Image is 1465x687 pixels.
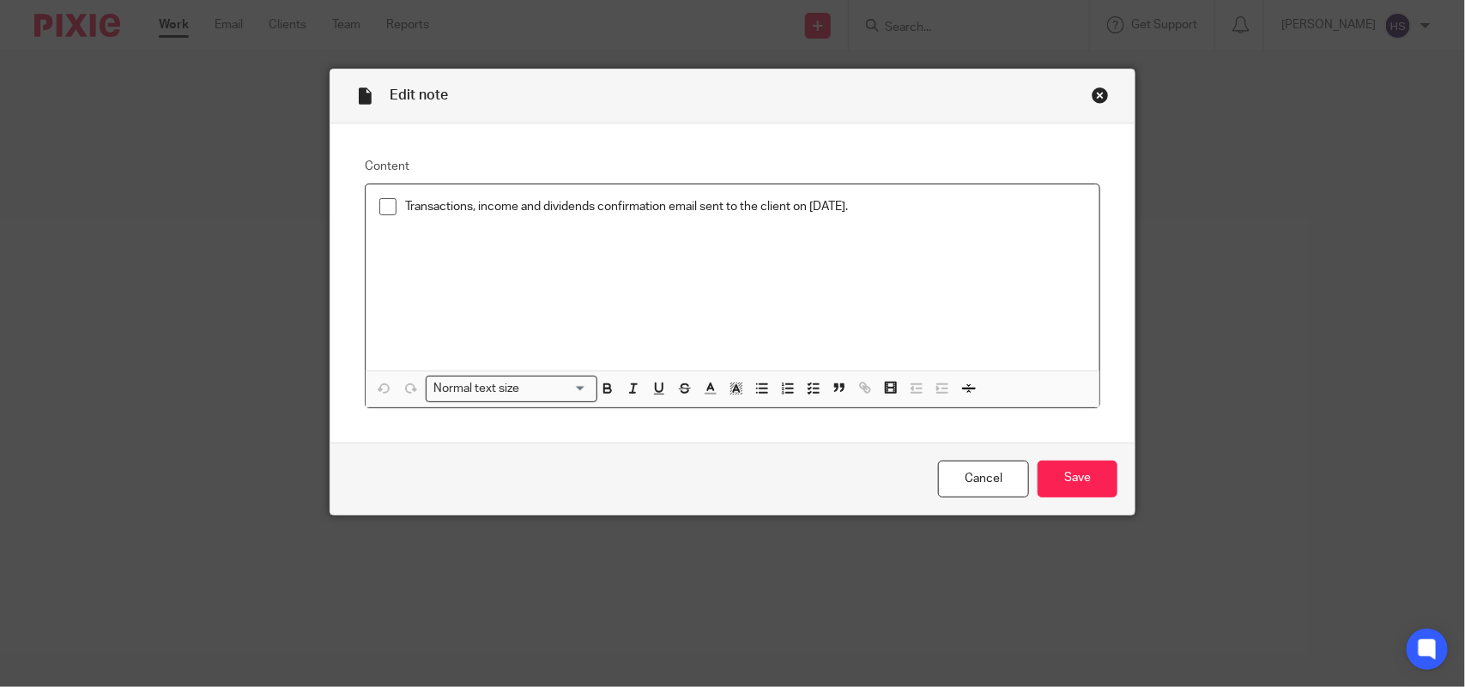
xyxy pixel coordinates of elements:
p: Transactions, income and dividends confirmation email sent to the client on [DATE]. [405,198,1086,215]
span: Normal text size [430,380,524,398]
input: Search for option [525,380,587,398]
span: Edit note [390,88,448,102]
input: Save [1038,461,1117,497]
a: Cancel [938,461,1029,497]
label: Content [365,158,1100,175]
div: Close this dialog window [1092,87,1109,104]
div: Search for option [426,376,597,402]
